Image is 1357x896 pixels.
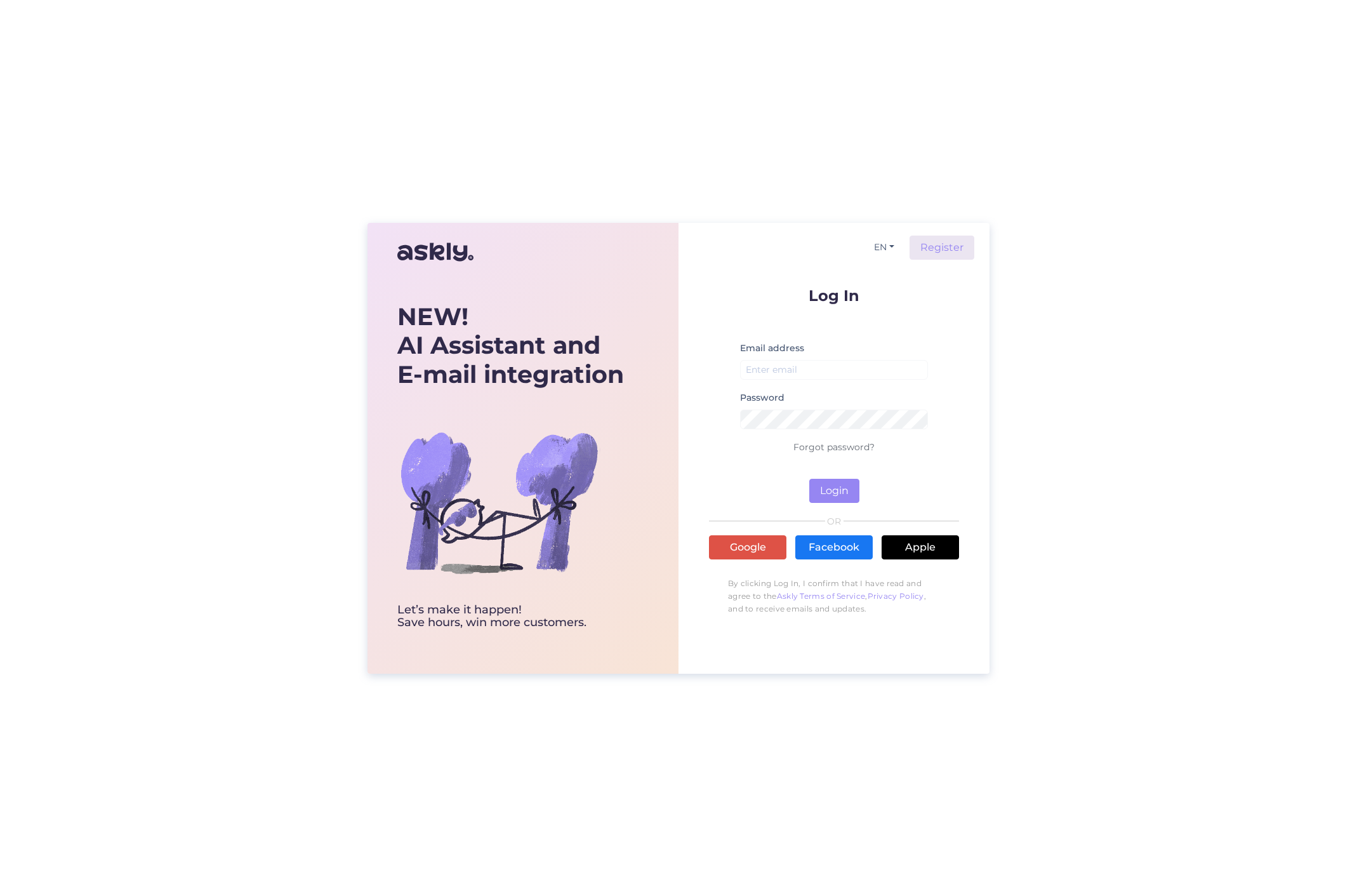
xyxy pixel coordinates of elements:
[777,591,866,601] a: Askly Terms of Service
[397,302,468,331] b: NEW!
[397,604,624,629] div: Let’s make it happen! Save hours, win more customers.
[709,535,786,559] a: Google
[740,342,804,355] label: Email address
[709,571,959,622] p: By clicking Log In, I confirm that I have read and agree to the , , and to receive emails and upd...
[868,591,924,601] a: Privacy Policy
[397,237,473,267] img: Askly
[882,535,959,559] a: Apple
[709,288,959,304] p: Log In
[809,479,859,503] button: Login
[397,302,624,389] div: AI Assistant and E-mail integration
[825,517,844,526] span: OR
[740,360,928,380] input: Enter email
[795,535,873,559] a: Facebook
[910,236,974,260] a: Register
[869,238,899,257] button: EN
[397,401,600,604] img: bg-askly
[793,441,875,453] a: Forgot password?
[740,391,784,405] label: Password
